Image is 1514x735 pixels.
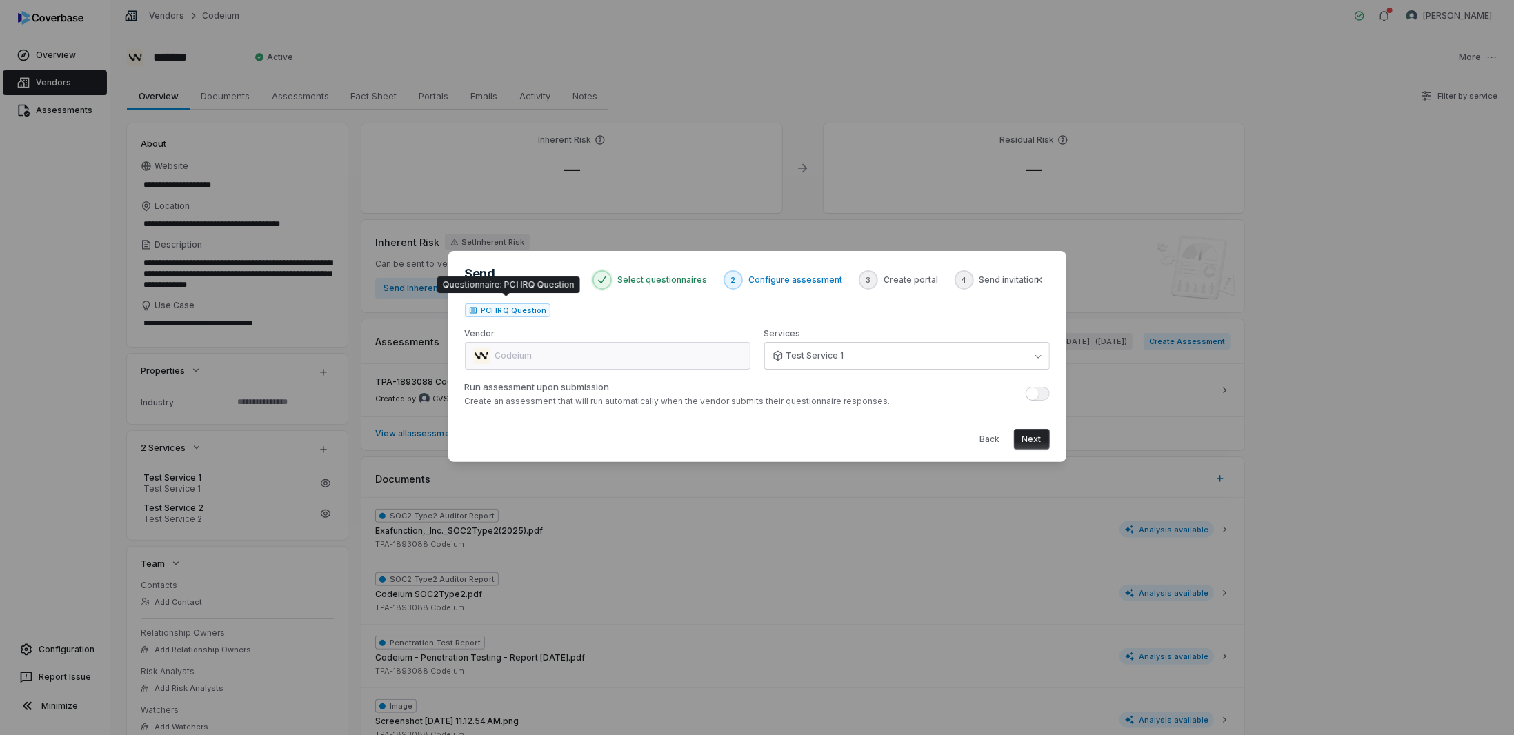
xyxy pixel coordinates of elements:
[465,268,584,292] h2: Send Questionnaires
[465,381,890,393] label: Run assessment upon submission
[465,328,750,339] label: Vendor
[972,429,1008,450] button: Back
[786,350,844,361] span: Test Service 1
[884,274,938,285] span: Create portal
[1014,429,1050,450] button: Next
[443,279,575,290] div: Questionnaire: PCI IRQ Question
[617,274,707,285] span: Select questionnaires
[748,274,842,285] span: Configure assessment
[866,275,870,285] span: 3
[465,396,890,407] p: Create an assessment that will run automatically when the vendor submits their questionnaire resp...
[979,274,1039,285] span: Send invitation
[730,275,735,285] span: 2
[481,305,546,316] span: PCI IRQ Question
[764,328,1050,339] label: Services
[962,275,967,285] span: 4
